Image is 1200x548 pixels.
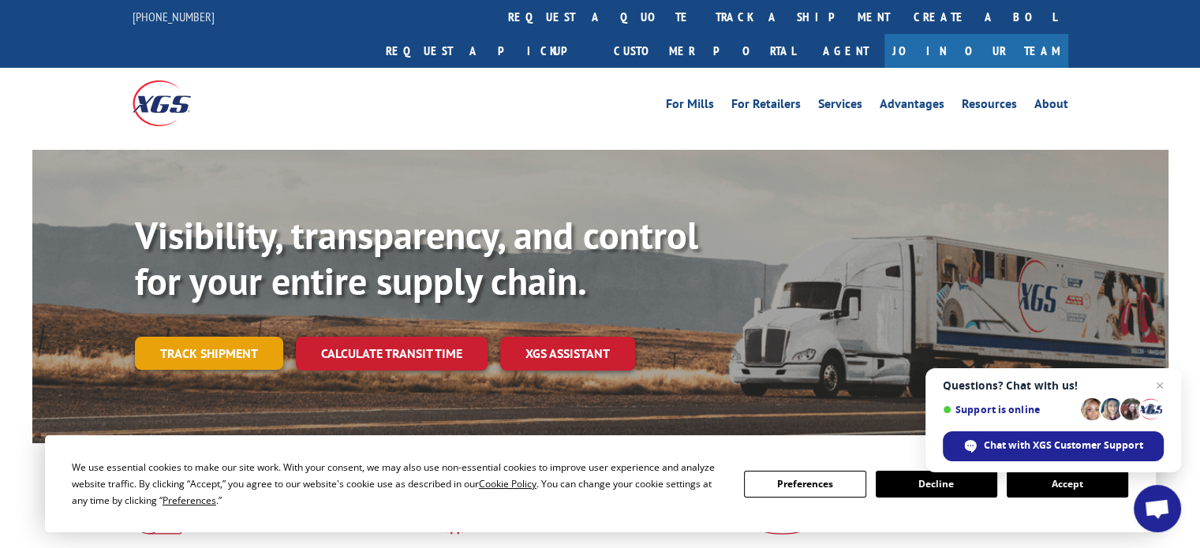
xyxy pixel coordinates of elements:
[744,471,865,498] button: Preferences
[731,98,801,115] a: For Retailers
[374,34,602,68] a: Request a pickup
[666,98,714,115] a: For Mills
[884,34,1068,68] a: Join Our Team
[135,211,698,305] b: Visibility, transparency, and control for your entire supply chain.
[876,471,997,498] button: Decline
[880,98,944,115] a: Advantages
[1134,485,1181,532] div: Open chat
[296,337,488,371] a: Calculate transit time
[135,337,283,370] a: Track shipment
[133,9,215,24] a: [PHONE_NUMBER]
[1007,471,1128,498] button: Accept
[1150,376,1169,395] span: Close chat
[45,435,1156,532] div: Cookie Consent Prompt
[818,98,862,115] a: Services
[500,337,635,371] a: XGS ASSISTANT
[807,34,884,68] a: Agent
[1034,98,1068,115] a: About
[163,494,216,507] span: Preferences
[479,477,536,490] span: Cookie Policy
[943,379,1164,392] span: Questions? Chat with us!
[72,459,725,509] div: We use essential cookies to make our site work. With your consent, we may also use non-essential ...
[943,404,1075,416] span: Support is online
[962,98,1017,115] a: Resources
[943,431,1164,461] div: Chat with XGS Customer Support
[602,34,807,68] a: Customer Portal
[984,438,1143,453] span: Chat with XGS Customer Support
